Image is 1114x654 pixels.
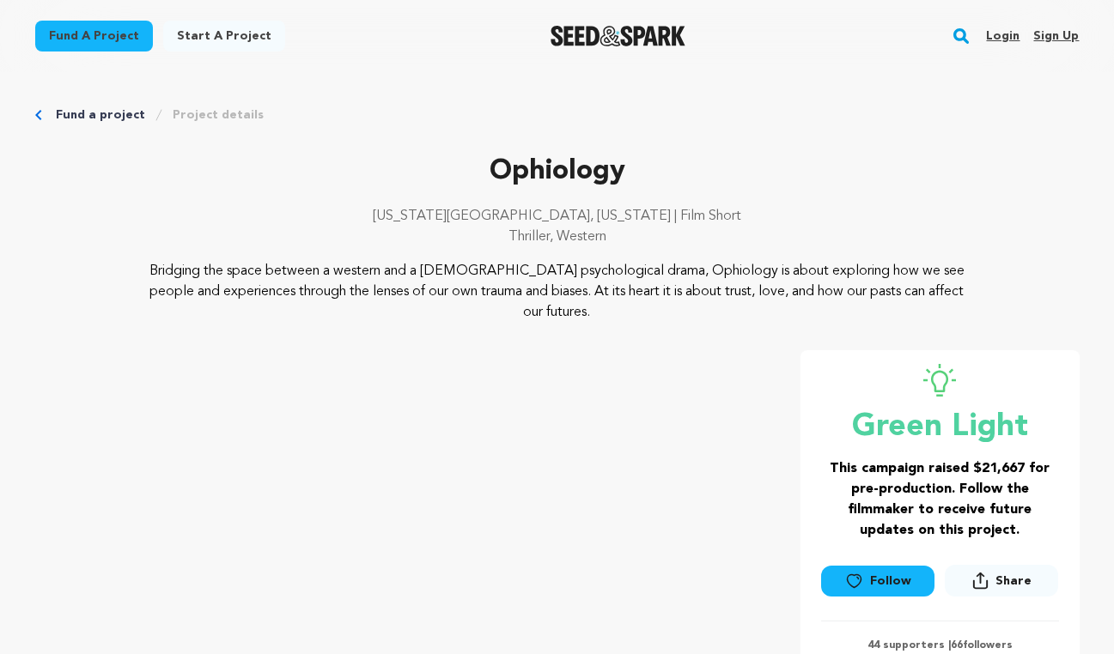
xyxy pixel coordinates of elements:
[945,565,1058,596] button: Share
[163,21,285,51] a: Start a project
[986,22,1020,50] a: Login
[995,572,1032,590] span: Share
[173,106,264,124] a: Project details
[821,639,1059,652] p: 44 supporters | followers
[35,21,153,51] a: Fund a project
[551,26,685,46] img: Seed&Spark Logo Dark Mode
[821,566,934,596] a: Follow
[35,206,1080,227] p: [US_STATE][GEOGRAPHIC_DATA], [US_STATE] | Film Short
[35,227,1080,247] p: Thriller, Western
[821,410,1059,445] p: Green Light
[951,640,963,651] span: 66
[56,106,145,124] a: Fund a project
[551,26,685,46] a: Seed&Spark Homepage
[139,261,975,323] p: Bridging the space between a western and a [DEMOGRAPHIC_DATA] psychological drama, Ophiology is a...
[35,106,1080,124] div: Breadcrumb
[1033,22,1079,50] a: Sign up
[945,565,1058,603] span: Share
[821,458,1059,541] h3: This campaign raised $21,667 for pre-production. Follow the filmmaker to receive future updates o...
[35,151,1080,192] p: Ophiology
